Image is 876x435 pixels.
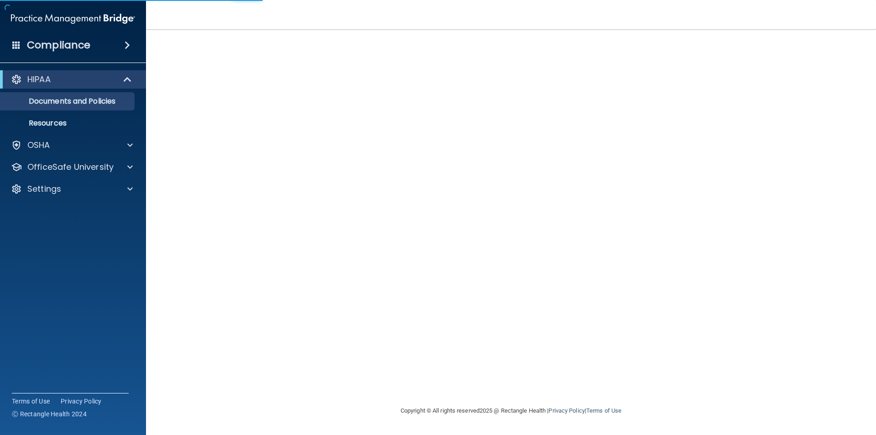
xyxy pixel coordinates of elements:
a: OfficeSafe University [11,162,133,173]
a: Privacy Policy [61,397,102,406]
span: Ⓒ Rectangle Health 2024 [12,409,87,419]
a: HIPAA [11,74,132,85]
img: PMB logo [11,10,135,28]
p: OfficeSafe University [27,162,114,173]
p: HIPAA [27,74,51,85]
p: OSHA [27,140,50,151]
a: Terms of Use [586,407,621,414]
h4: Compliance [27,39,90,52]
div: Copyright © All rights reserved 2025 @ Rectangle Health | | [344,396,678,425]
a: Settings [11,183,133,194]
a: Privacy Policy [548,407,584,414]
a: Terms of Use [12,397,50,406]
p: Settings [27,183,61,194]
a: OSHA [11,140,133,151]
p: Documents and Policies [6,97,130,106]
p: Resources [6,119,130,128]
